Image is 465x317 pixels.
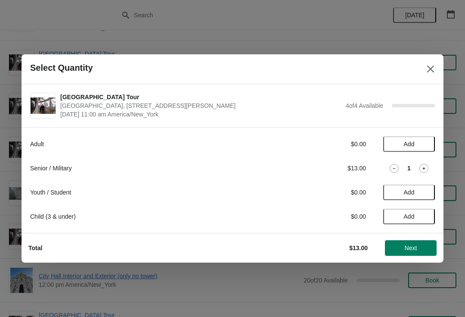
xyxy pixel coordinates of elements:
[404,189,415,196] span: Add
[60,101,341,110] span: [GEOGRAPHIC_DATA], [STREET_ADDRESS][PERSON_NAME]
[385,240,437,256] button: Next
[404,141,415,148] span: Add
[30,188,269,197] div: Youth / Student
[60,93,341,101] span: [GEOGRAPHIC_DATA] Tour
[286,188,366,197] div: $0.00
[31,97,56,114] img: City Hall Tower Tour | City Hall Visitor Center, 1400 John F Kennedy Boulevard Suite 121, Philade...
[423,61,438,77] button: Close
[28,245,42,251] strong: Total
[383,136,435,152] button: Add
[383,209,435,224] button: Add
[383,185,435,200] button: Add
[286,140,366,148] div: $0.00
[286,212,366,221] div: $0.00
[30,140,269,148] div: Adult
[407,164,411,173] strong: 1
[60,110,341,119] span: [DATE] 11:00 am America/New_York
[349,245,368,251] strong: $13.00
[30,164,269,173] div: Senior / Military
[405,245,417,251] span: Next
[30,212,269,221] div: Child (3 & under)
[30,63,93,73] h2: Select Quantity
[286,164,366,173] div: $13.00
[404,213,415,220] span: Add
[346,102,383,109] span: 4 of 4 Available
